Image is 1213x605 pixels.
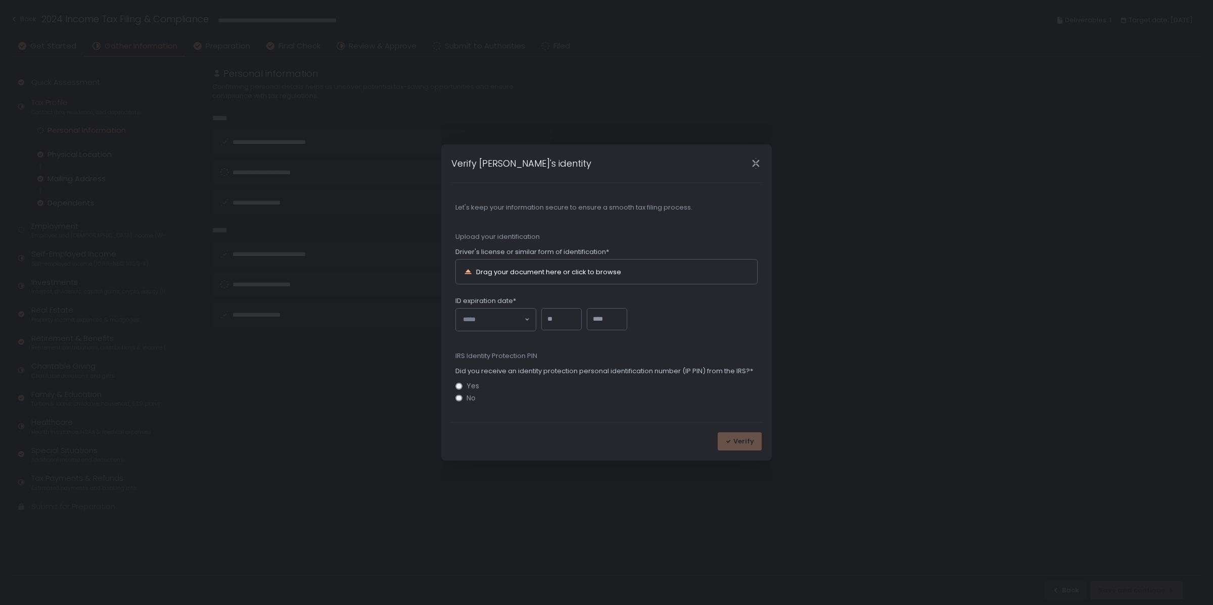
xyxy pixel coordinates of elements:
div: Search for option [456,309,536,331]
span: Yes [466,382,479,390]
input: No [455,394,462,401]
span: ID expiration date* [455,296,516,306]
span: Let's keep your information secure to ensure a smooth tax filing process. [455,203,758,212]
h1: Verify [PERSON_NAME]'s identity [451,157,591,170]
span: Driver's license or similar form of identification* [455,247,609,257]
input: Yes [455,383,462,390]
input: Search for option [463,315,524,325]
span: IRS Identity Protection PIN [455,351,758,361]
span: No [466,394,476,402]
div: Drag your document here or click to browse [476,269,621,275]
div: Close [739,158,772,169]
span: Did you receive an identity protection personal identification number (IP PIN) from the IRS?* [455,367,753,376]
span: Upload your identification [455,232,758,241]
